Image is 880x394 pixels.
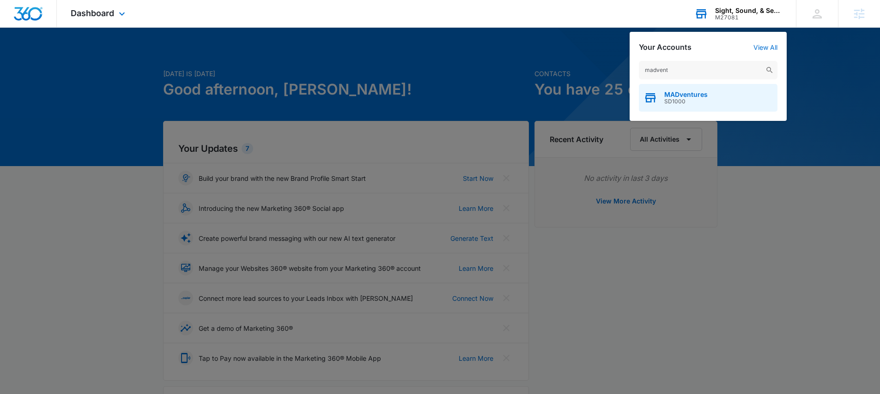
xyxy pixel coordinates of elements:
input: Search Accounts [639,61,777,79]
div: account id [715,14,783,21]
div: account name [715,7,783,14]
span: Dashboard [71,8,114,18]
a: View All [753,43,777,51]
span: SD1000 [664,98,708,105]
span: MADventures [664,91,708,98]
h2: Your Accounts [639,43,692,52]
button: MADventuresSD1000 [639,84,777,112]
